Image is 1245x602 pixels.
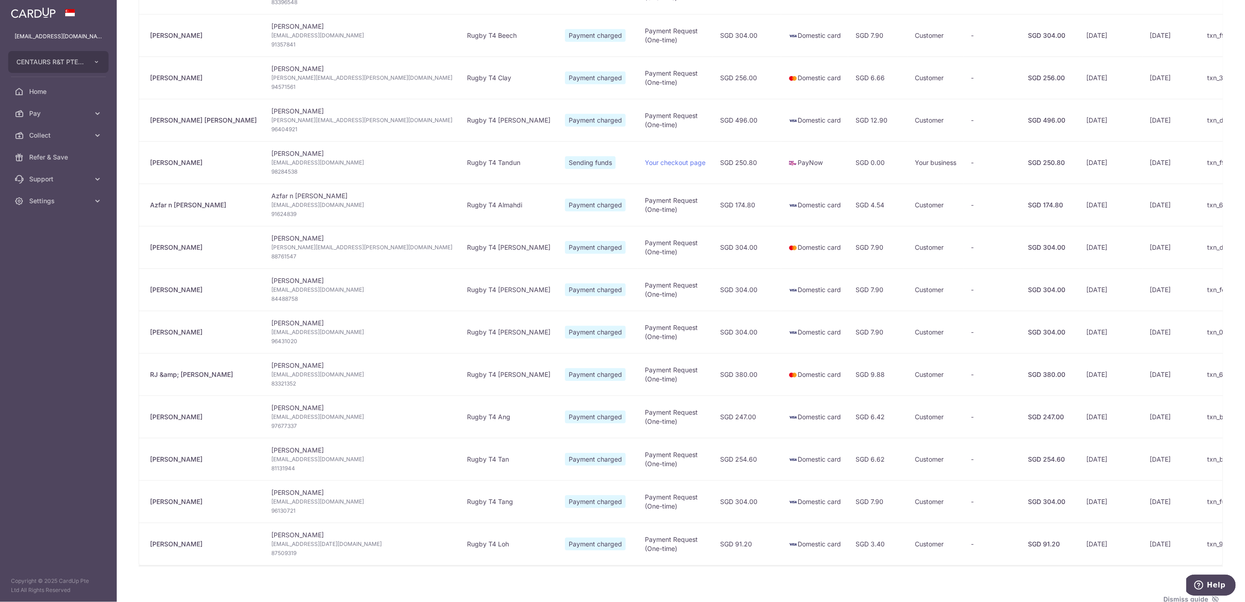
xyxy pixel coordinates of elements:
td: [DATE] [1079,396,1143,438]
td: [PERSON_NAME] [264,226,460,268]
span: Help [21,6,39,15]
td: - [964,438,1021,480]
div: [PERSON_NAME] [150,412,257,422]
td: SGD 304.00 [713,226,781,268]
span: 91357841 [271,40,452,49]
td: - [964,353,1021,396]
div: Azfar n [PERSON_NAME] [150,201,257,210]
td: SGD 6.62 [848,438,908,480]
td: Domestic card [781,184,848,226]
td: Rugby T4 Ang [460,396,558,438]
td: Payment Request (One-time) [638,14,713,57]
td: Rugby T4 Almahdi [460,184,558,226]
span: Support [29,175,89,184]
div: SGD 254.60 [1028,455,1072,464]
td: Rugby T4 [PERSON_NAME] [460,311,558,353]
div: [PERSON_NAME] [150,73,257,82]
td: Domestic card [781,99,848,141]
span: Payment charged [565,495,626,508]
td: Domestic card [781,311,848,353]
td: [PERSON_NAME] [264,311,460,353]
img: mastercard-sm-87a3fd1e0bddd137fecb07648320f44c262e2538e7db6024463105ddbc961eb2.png [788,74,798,83]
button: CENTAURS R&T PTE. LTD. [8,51,109,73]
td: SGD 304.00 [713,480,781,523]
td: Domestic card [781,480,848,523]
div: [PERSON_NAME] [150,31,257,40]
span: [EMAIL_ADDRESS][DOMAIN_NAME] [271,455,452,464]
img: visa-sm-192604c4577d2d35970c8ed26b86981c2741ebd56154ab54ad91a526f0f24972.png [788,328,798,337]
td: SGD 7.90 [848,268,908,311]
td: SGD 6.66 [848,57,908,99]
td: - [964,523,1021,565]
td: Domestic card [781,14,848,57]
div: SGD 304.00 [1028,243,1072,252]
td: [DATE] [1079,99,1143,141]
td: - [964,396,1021,438]
td: SGD 9.88 [848,353,908,396]
img: visa-sm-192604c4577d2d35970c8ed26b86981c2741ebd56154ab54ad91a526f0f24972.png [788,498,798,507]
td: [DATE] [1143,438,1200,480]
div: [PERSON_NAME] [150,158,257,167]
td: [DATE] [1079,523,1143,565]
td: [DATE] [1079,184,1143,226]
td: Payment Request (One-time) [638,268,713,311]
td: [DATE] [1143,14,1200,57]
td: SGD 0.00 [848,141,908,184]
td: SGD 304.00 [713,14,781,57]
td: [DATE] [1143,268,1200,311]
span: [EMAIL_ADDRESS][DOMAIN_NAME] [271,497,452,506]
td: - [964,268,1021,311]
td: [DATE] [1079,438,1143,480]
span: Pay [29,109,89,118]
td: - [964,311,1021,353]
td: Azfar n [PERSON_NAME] [264,184,460,226]
td: [DATE] [1079,226,1143,268]
td: SGD 6.42 [848,396,908,438]
td: SGD 4.54 [848,184,908,226]
div: [PERSON_NAME] [PERSON_NAME] [150,116,257,125]
span: Payment charged [565,368,626,381]
span: Payment charged [565,29,626,42]
span: Refer & Save [29,153,89,162]
img: visa-sm-192604c4577d2d35970c8ed26b86981c2741ebd56154ab54ad91a526f0f24972.png [788,413,798,422]
div: SGD 91.20 [1028,540,1072,549]
img: visa-sm-192604c4577d2d35970c8ed26b86981c2741ebd56154ab54ad91a526f0f24972.png [788,540,798,549]
div: SGD 304.00 [1028,31,1072,40]
td: Customer [908,353,964,396]
span: Payment charged [565,326,626,339]
td: - [964,184,1021,226]
td: Payment Request (One-time) [638,57,713,99]
div: SGD 304.00 [1028,497,1072,506]
td: PayNow [781,141,848,184]
td: Payment Request (One-time) [638,226,713,268]
span: Home [29,87,89,96]
td: [PERSON_NAME] [264,141,460,184]
img: visa-sm-192604c4577d2d35970c8ed26b86981c2741ebd56154ab54ad91a526f0f24972.png [788,455,798,464]
iframe: Opens a widget where you can find more information [1187,575,1236,597]
td: [PERSON_NAME] [264,268,460,311]
td: Customer [908,268,964,311]
td: [DATE] [1143,57,1200,99]
td: Customer [908,184,964,226]
p: [EMAIL_ADDRESS][DOMAIN_NAME] [15,32,102,41]
td: Rugby T4 [PERSON_NAME] [460,99,558,141]
td: [DATE] [1079,57,1143,99]
span: Payment charged [565,72,626,84]
td: Payment Request (One-time) [638,311,713,353]
td: [DATE] [1079,268,1143,311]
div: SGD 304.00 [1028,328,1072,337]
span: Payment charged [565,114,626,127]
td: - [964,226,1021,268]
td: Customer [908,226,964,268]
span: Payment charged [565,283,626,296]
span: Sending funds [565,156,616,169]
td: SGD 304.00 [713,268,781,311]
span: 81131944 [271,464,452,473]
td: [DATE] [1143,184,1200,226]
img: mastercard-sm-87a3fd1e0bddd137fecb07648320f44c262e2538e7db6024463105ddbc961eb2.png [788,370,798,380]
td: [DATE] [1079,353,1143,396]
div: [PERSON_NAME] [150,243,257,252]
td: SGD 7.90 [848,311,908,353]
td: [DATE] [1143,523,1200,565]
td: Rugby T4 Tan [460,438,558,480]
